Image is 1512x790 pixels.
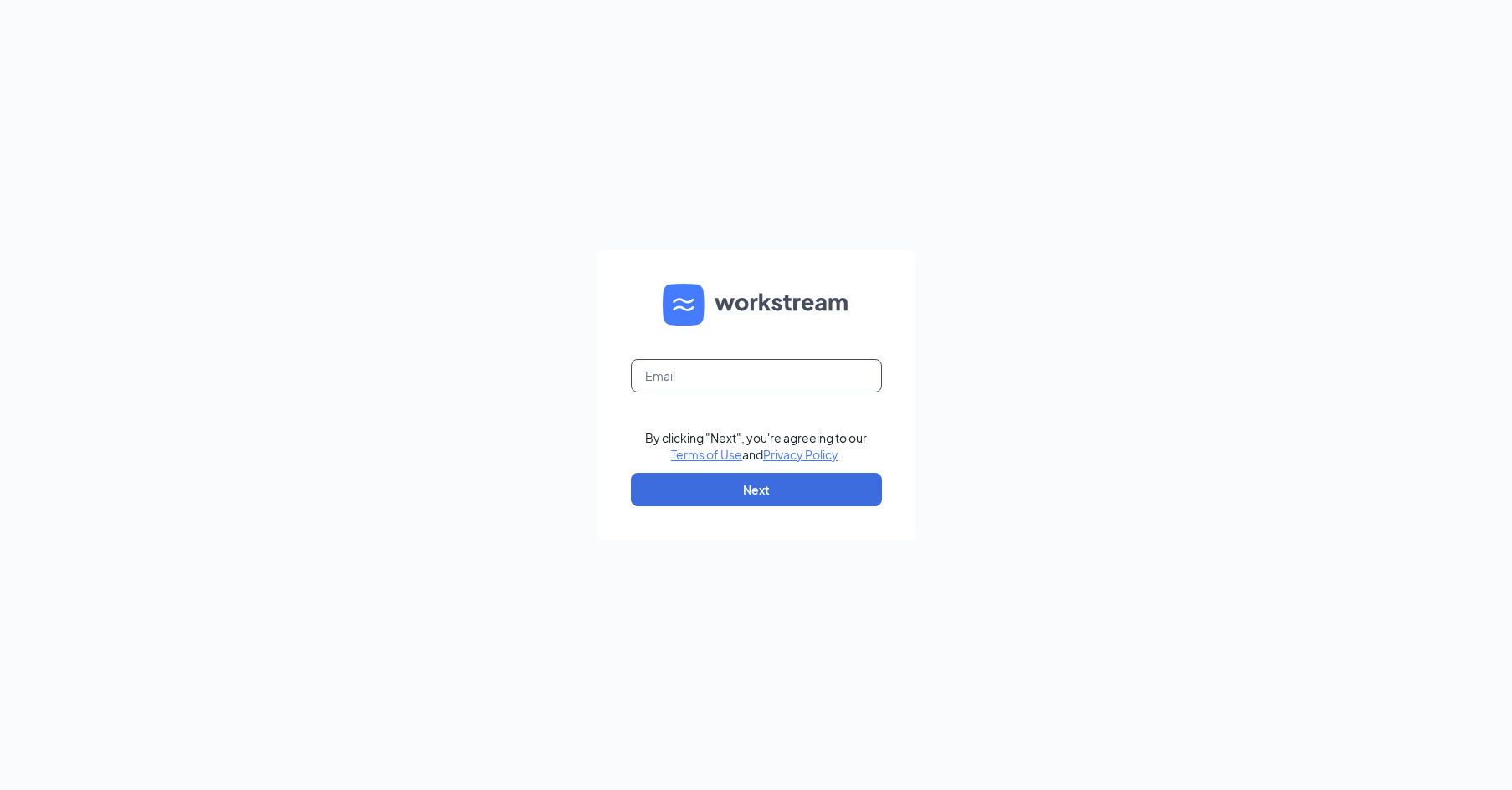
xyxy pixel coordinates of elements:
[763,447,838,462] a: Privacy Policy
[631,359,882,392] input: Email
[631,473,882,506] button: Next
[671,447,742,462] a: Terms of Use
[663,284,850,326] img: WS logo and Workstream text
[645,429,867,463] div: By clicking "Next", you're agreeing to our and .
